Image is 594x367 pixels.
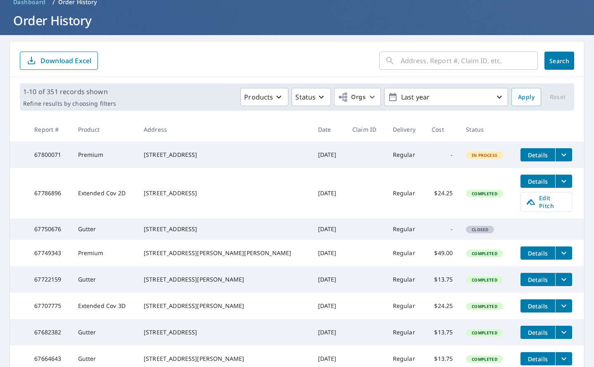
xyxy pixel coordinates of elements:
span: Completed [467,277,502,283]
button: Search [544,52,574,70]
td: [DATE] [311,218,346,240]
td: 67750676 [28,218,71,240]
div: [STREET_ADDRESS] [144,151,305,159]
button: filesDropdownBtn-67707775 [555,299,572,313]
td: $13.75 [425,266,459,293]
input: Address, Report #, Claim ID, etc. [401,49,538,72]
button: detailsBtn-67682382 [520,326,555,339]
td: 67682382 [28,319,71,346]
td: $24.25 [425,168,459,218]
td: Regular [386,218,425,240]
span: Details [525,276,550,284]
td: [DATE] [311,168,346,218]
td: 67722159 [28,266,71,293]
td: [DATE] [311,293,346,319]
button: detailsBtn-67722159 [520,273,555,286]
td: Extended Cov 3D [71,293,137,319]
th: Cost [425,117,459,142]
p: Status [295,92,316,102]
th: Claim ID [346,117,386,142]
span: Completed [467,303,502,309]
span: Completed [467,191,502,197]
span: Search [551,57,568,65]
td: Regular [386,319,425,346]
button: filesDropdownBtn-67682382 [555,326,572,339]
button: detailsBtn-67786896 [520,175,555,188]
div: [STREET_ADDRESS] [144,328,305,336]
td: 67749343 [28,240,71,266]
td: Gutter [71,266,137,293]
button: filesDropdownBtn-67722159 [555,273,572,286]
button: Status [292,88,331,106]
button: Products [240,88,288,106]
span: Details [525,302,550,310]
span: Details [525,355,550,363]
button: Apply [511,88,541,106]
th: Report # [28,117,71,142]
h1: Order History [10,12,584,29]
td: Regular [386,142,425,168]
div: [STREET_ADDRESS][PERSON_NAME][PERSON_NAME] [144,249,305,257]
td: Premium [71,240,137,266]
td: [DATE] [311,142,346,168]
th: Delivery [386,117,425,142]
td: - [425,142,459,168]
span: Completed [467,330,502,336]
td: 67786896 [28,168,71,218]
p: Refine results by choosing filters [23,100,116,107]
td: Regular [386,266,425,293]
span: Completed [467,251,502,256]
span: Closed [467,227,493,232]
button: detailsBtn-67664643 [520,352,555,365]
div: [STREET_ADDRESS][PERSON_NAME] [144,302,305,310]
span: Edit Pitch [526,194,567,210]
div: [STREET_ADDRESS][PERSON_NAME] [144,275,305,284]
td: $24.25 [425,293,459,319]
span: Orgs [338,92,366,102]
button: detailsBtn-67800071 [520,148,555,161]
a: Edit Pitch [520,192,572,212]
button: detailsBtn-67707775 [520,299,555,313]
button: filesDropdownBtn-67800071 [555,148,572,161]
td: Regular [386,168,425,218]
button: Orgs [334,88,381,106]
td: [DATE] [311,240,346,266]
p: Download Excel [40,56,91,65]
span: In Process [467,152,502,158]
span: Details [525,249,550,257]
td: Regular [386,240,425,266]
td: Gutter [71,218,137,240]
button: detailsBtn-67749343 [520,246,555,260]
button: Download Excel [20,52,98,70]
span: Details [525,151,550,159]
th: Address [137,117,311,142]
div: [STREET_ADDRESS] [144,225,305,233]
td: 67707775 [28,293,71,319]
td: Gutter [71,319,137,346]
p: Products [244,92,273,102]
td: $13.75 [425,319,459,346]
button: Last year [384,88,508,106]
span: Apply [518,92,535,102]
p: 1-10 of 351 records shown [23,87,116,97]
button: filesDropdownBtn-67749343 [555,246,572,260]
td: Premium [71,142,137,168]
td: $49.00 [425,240,459,266]
td: 67800071 [28,142,71,168]
div: [STREET_ADDRESS][PERSON_NAME] [144,355,305,363]
button: filesDropdownBtn-67786896 [555,175,572,188]
td: - [425,218,459,240]
span: Completed [467,356,502,362]
th: Status [459,117,514,142]
td: Extended Cov 2D [71,168,137,218]
th: Product [71,117,137,142]
td: Regular [386,293,425,319]
div: [STREET_ADDRESS] [144,189,305,197]
td: [DATE] [311,319,346,346]
p: Last year [398,90,494,104]
td: [DATE] [311,266,346,293]
th: Date [311,117,346,142]
span: Details [525,329,550,336]
span: Details [525,178,550,185]
button: filesDropdownBtn-67664643 [555,352,572,365]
